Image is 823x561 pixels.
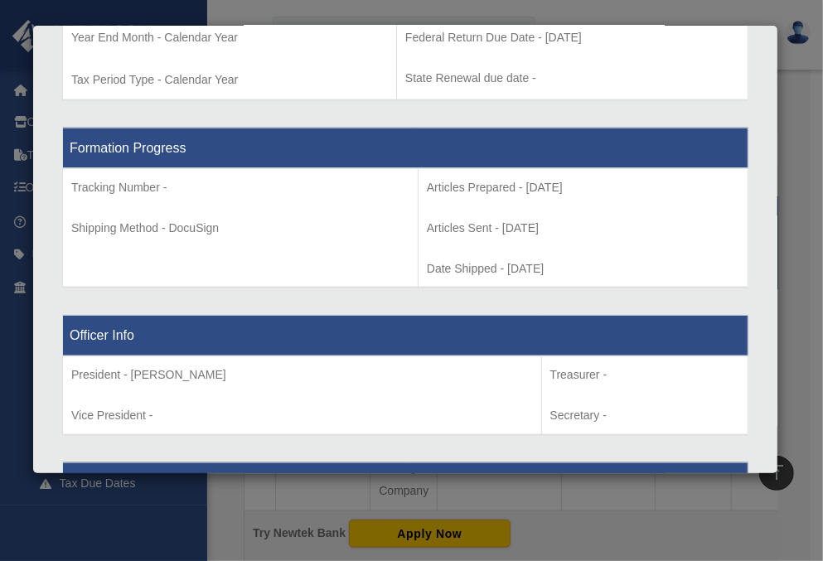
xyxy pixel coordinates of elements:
p: Vice President - [71,405,533,426]
th: Director Info [63,462,748,503]
p: Federal Return Due Date - [DATE] [405,27,739,48]
th: Formation Progress [63,128,748,168]
p: Date Shipped - [DATE] [427,259,739,279]
p: State Renewal due date - [405,68,739,89]
p: Articles Prepared - [DATE] [427,177,739,198]
p: Year End Month - Calendar Year [71,27,388,48]
th: Officer Info [63,316,748,356]
p: President - [PERSON_NAME] [71,365,533,385]
p: Shipping Method - DocuSign [71,218,409,239]
p: Articles Sent - [DATE] [427,218,739,239]
p: Treasurer - [550,365,739,385]
p: Secretary - [550,405,739,426]
p: Tracking Number - [71,177,409,198]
